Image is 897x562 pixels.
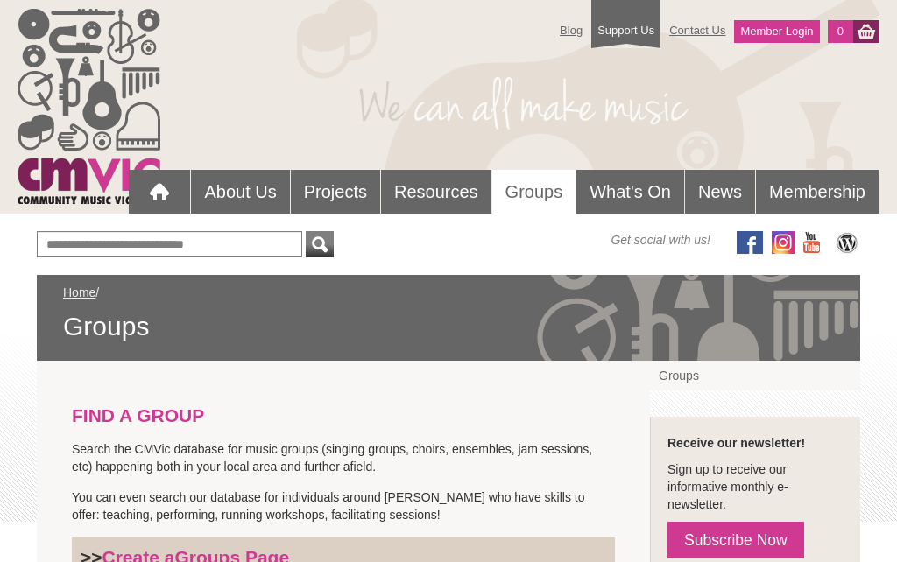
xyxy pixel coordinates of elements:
[63,310,834,343] span: Groups
[63,285,95,299] a: Home
[72,488,615,523] p: You can even search our database for individuals around [PERSON_NAME] who have skills to offer: t...
[492,170,576,214] a: Groups
[834,231,860,254] img: CMVic Blog
[191,170,289,214] a: About Us
[291,170,380,214] a: Projects
[63,284,834,343] div: /
[828,20,853,43] a: 0
[685,170,755,214] a: News
[72,440,615,475] p: Search the CMVic database for music groups (singing groups, choirs, ensembles, jam sessions, etc)...
[667,460,843,513] p: Sign up to receive our informative monthly e-newsletter.
[734,20,819,43] a: Member Login
[650,361,860,390] a: Groups
[756,170,879,214] a: Membership
[18,9,160,204] img: cmvic_logo.png
[576,170,684,214] a: What's On
[660,15,734,46] a: Contact Us
[611,231,710,249] span: Get social with us!
[667,522,804,558] a: Subscribe Now
[381,170,491,214] a: Resources
[772,231,795,254] img: icon-instagram.png
[72,405,204,425] strong: FIND A GROUP
[551,15,591,46] a: Blog
[667,436,805,450] strong: Receive our newsletter!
